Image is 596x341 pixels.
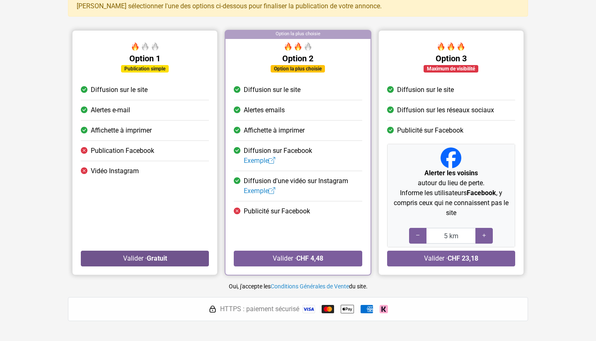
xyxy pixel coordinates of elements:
strong: Alerter les voisins [424,169,478,177]
span: Diffusion sur le site [397,85,454,95]
strong: CHF 4,48 [296,254,323,262]
img: HTTPS : paiement sécurisé [208,305,217,313]
span: Diffusion sur Facebook [244,146,312,166]
a: Exemple [244,157,275,164]
span: Alertes emails [244,105,285,115]
img: Facebook [441,148,461,168]
span: Publicité sur Facebook [397,126,463,135]
button: Valider ·CHF 23,18 [387,251,515,266]
img: Mastercard [322,305,334,313]
div: Option la plus choisie [271,65,325,73]
span: Diffusion sur le site [91,85,148,95]
strong: Facebook [467,189,496,197]
span: Affichette à imprimer [91,126,152,135]
span: Affichette à imprimer [244,126,305,135]
p: Informe les utilisateurs , y compris ceux qui ne connaissent pas le site [391,188,511,218]
strong: CHF 23,18 [448,254,478,262]
img: Apple Pay [341,302,354,316]
span: HTTPS : paiement sécurisé [220,304,299,314]
div: Option la plus choisie [225,31,370,39]
span: Publicité sur Facebook [244,206,310,216]
button: Valider ·CHF 4,48 [234,251,362,266]
img: American Express [361,305,373,313]
span: Diffusion sur le site [244,85,300,95]
h5: Option 3 [387,53,515,63]
img: Visa [303,305,315,313]
a: Conditions Générales de Vente [271,283,349,290]
div: Publication simple [121,65,169,73]
span: Diffusion d'une vidéo sur Instagram [244,176,348,196]
div: Maximum de visibilité [424,65,478,73]
span: Publication Facebook [91,146,154,156]
h5: Option 1 [81,53,209,63]
a: Exemple [244,187,275,195]
span: Alertes e-mail [91,105,130,115]
p: autour du lieu de perte. [391,168,511,188]
span: Diffusion sur les réseaux sociaux [397,105,494,115]
small: Oui, j'accepte les du site. [229,283,368,290]
h5: Option 2 [234,53,362,63]
span: Vidéo Instagram [91,166,139,176]
img: Klarna [380,305,388,313]
button: Valider ·Gratuit [81,251,209,266]
strong: Gratuit [147,254,167,262]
